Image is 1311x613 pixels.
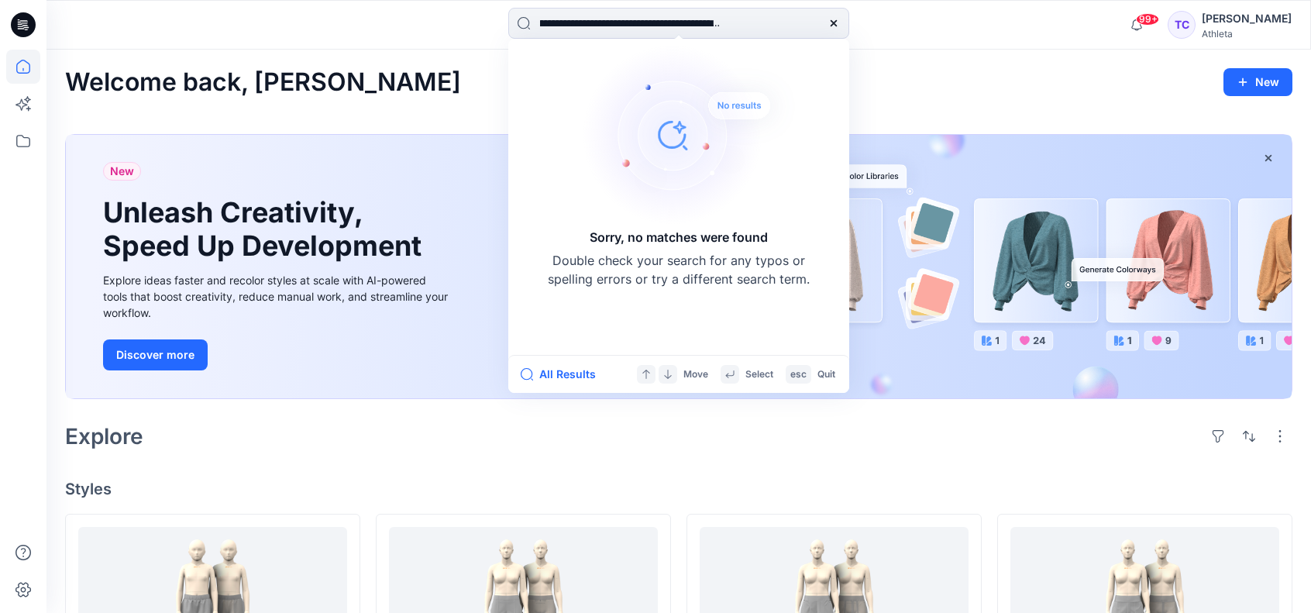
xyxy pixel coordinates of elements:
span: New [110,162,134,181]
button: Discover more [103,339,208,370]
p: Select [745,367,773,383]
p: Move [683,367,708,383]
img: Sorry, no matches were found [583,42,800,228]
h2: Explore [65,424,143,449]
h4: Styles [65,480,1292,498]
h1: Unleash Creativity, Speed Up Development [103,196,428,263]
p: Quit [817,367,835,383]
div: Athleta [1202,28,1292,40]
button: New [1223,68,1292,96]
h5: Sorry, no matches were found [590,228,768,246]
a: Discover more [103,339,452,370]
div: TC [1168,11,1196,39]
button: All Results [521,365,606,384]
span: 99+ [1136,13,1159,26]
h2: Welcome back, [PERSON_NAME] [65,68,461,97]
p: Double check your search for any typos or spelling errors or try a different search term. [547,251,810,288]
p: esc [790,367,807,383]
div: [PERSON_NAME] [1202,9,1292,28]
div: Explore ideas faster and recolor styles at scale with AI-powered tools that boost creativity, red... [103,272,452,321]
